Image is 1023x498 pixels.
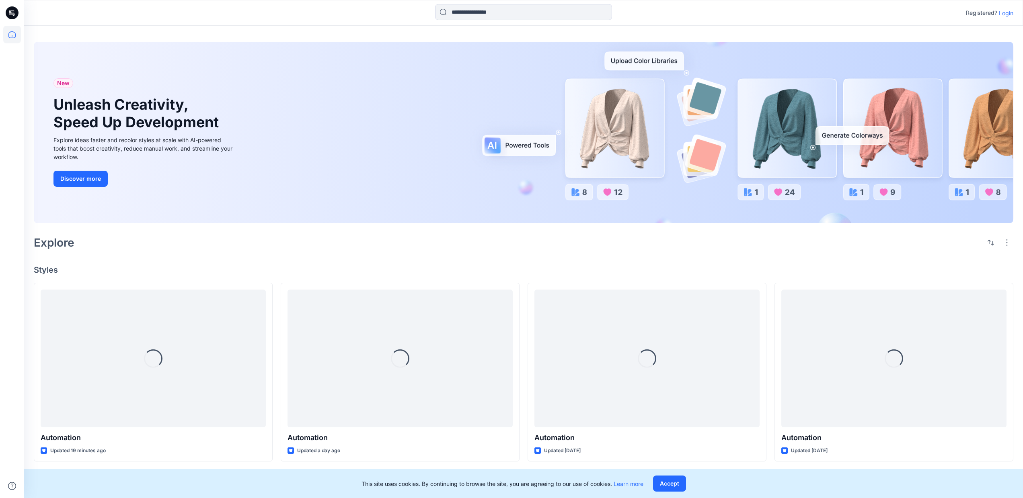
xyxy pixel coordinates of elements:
h2: Explore [34,236,74,249]
button: Discover more [53,171,108,187]
p: Automation [781,432,1007,443]
p: Registered? [966,8,997,18]
p: Automation [288,432,513,443]
span: New [57,78,70,88]
p: Updated 19 minutes ago [50,447,106,455]
h1: Unleash Creativity, Speed Up Development [53,96,222,131]
p: Automation [41,432,266,443]
a: Learn more [614,480,643,487]
p: Automation [534,432,760,443]
p: Updated [DATE] [544,447,581,455]
p: Updated a day ago [297,447,340,455]
a: Discover more [53,171,234,187]
p: Login [999,9,1013,17]
p: This site uses cookies. By continuing to browse the site, you are agreeing to our use of cookies. [362,480,643,488]
div: Explore ideas faster and recolor styles at scale with AI-powered tools that boost creativity, red... [53,136,234,161]
p: Updated [DATE] [791,447,828,455]
button: Accept [653,476,686,492]
h4: Styles [34,265,1013,275]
